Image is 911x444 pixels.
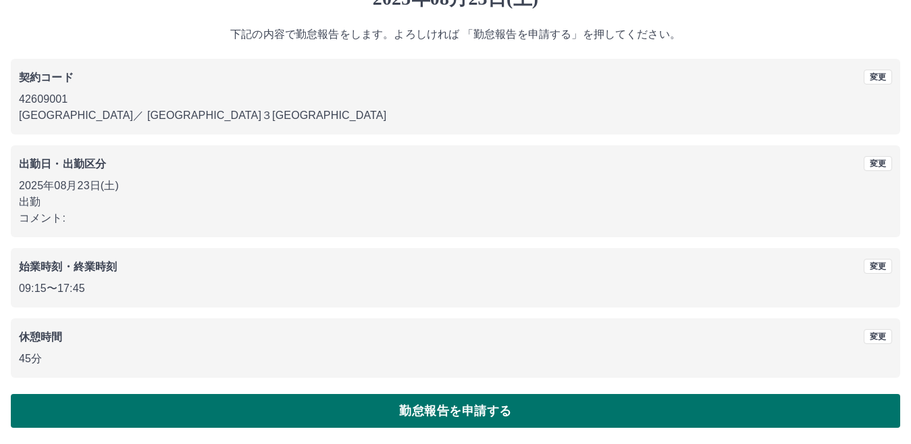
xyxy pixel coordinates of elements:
b: 出勤日・出勤区分 [19,158,106,170]
p: 出勤 [19,194,892,210]
b: 契約コード [19,72,74,83]
button: 変更 [864,259,892,274]
button: 変更 [864,156,892,171]
button: 勤怠報告を申請する [11,394,900,428]
b: 始業時刻・終業時刻 [19,261,117,272]
p: コメント: [19,210,892,226]
button: 変更 [864,329,892,344]
b: 休憩時間 [19,331,63,343]
button: 変更 [864,70,892,84]
p: 09:15 〜 17:45 [19,280,892,297]
p: 下記の内容で勤怠報告をします。よろしければ 「勤怠報告を申請する」を押してください。 [11,26,900,43]
p: 2025年08月23日(土) [19,178,892,194]
p: [GEOGRAPHIC_DATA] ／ [GEOGRAPHIC_DATA]３[GEOGRAPHIC_DATA] [19,107,892,124]
p: 42609001 [19,91,892,107]
p: 45分 [19,351,892,367]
